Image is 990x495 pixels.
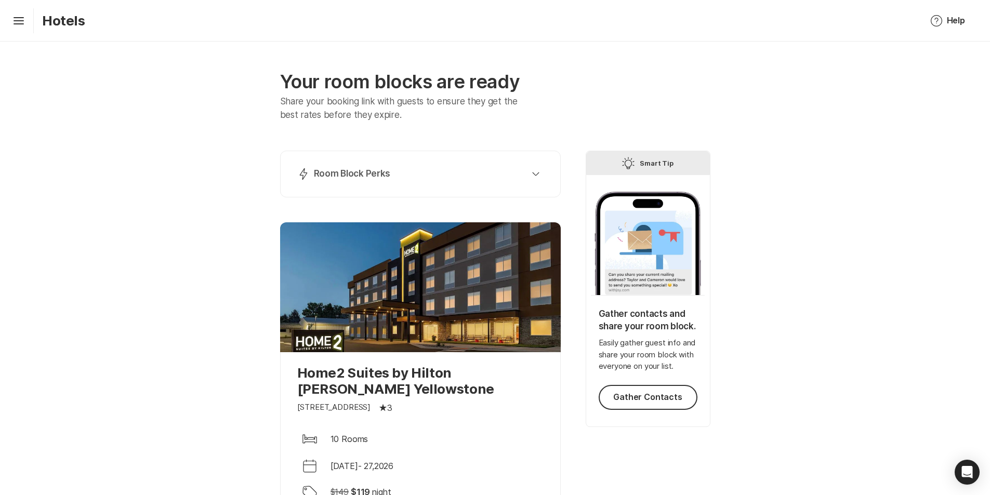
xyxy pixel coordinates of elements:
[293,164,548,184] button: Room Block Perks
[42,12,85,29] p: Hotels
[640,157,674,169] p: Smart Tip
[331,433,368,445] p: 10 Rooms
[297,365,544,397] p: Home2 Suites by Hilton [PERSON_NAME] Yellowstone
[599,385,697,410] button: Gather Contacts
[297,402,371,413] p: [STREET_ADDRESS]
[280,95,533,122] p: Share your booking link with guests to ensure they get the best rates before they expire.
[331,460,394,472] p: [DATE] - 27 , 2026
[314,168,391,180] p: Room Block Perks
[280,71,561,93] p: Your room blocks are ready
[387,402,392,414] p: 3
[599,337,697,372] p: Easily gather guest info and share your room block with everyone on your list.
[599,308,697,333] p: Gather contacts and share your room block.
[918,8,978,33] button: Help
[955,460,980,485] div: Open Intercom Messenger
